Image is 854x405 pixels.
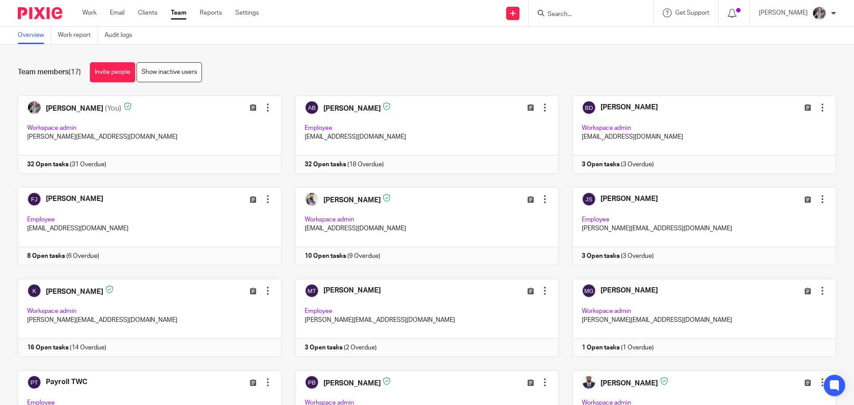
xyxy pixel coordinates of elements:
a: Invite people [90,62,135,82]
h1: Team members [18,68,81,77]
a: Audit logs [105,27,139,44]
img: -%20%20-%20studio@ingrained.co.uk%20for%20%20-20220223%20at%20101413%20-%201W1A2026.jpg [812,6,826,20]
a: Settings [235,8,259,17]
a: Team [171,8,186,17]
a: Email [110,8,125,17]
span: Get Support [675,10,709,16]
a: Work [82,8,97,17]
input: Search [547,11,627,19]
a: Reports [200,8,222,17]
span: (17) [68,68,81,76]
a: Overview [18,27,51,44]
a: Clients [138,8,157,17]
a: Show inactive users [137,62,202,82]
a: Work report [58,27,98,44]
img: Pixie [18,7,62,19]
p: [PERSON_NAME] [759,8,808,17]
